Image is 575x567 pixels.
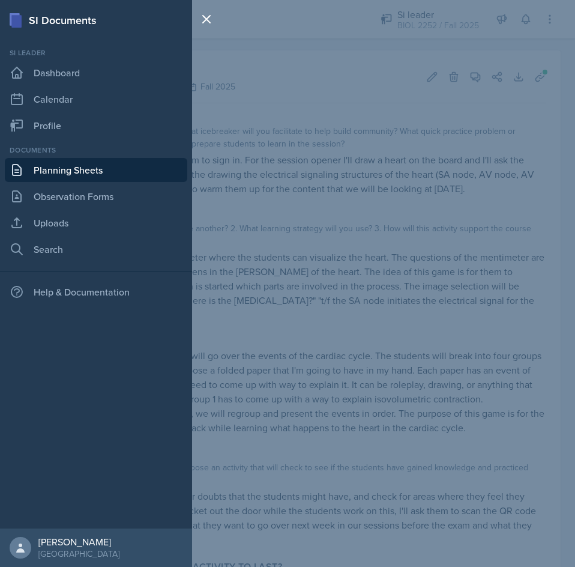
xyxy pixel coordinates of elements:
div: [GEOGRAPHIC_DATA] [38,548,119,560]
div: Documents [5,145,187,156]
a: Uploads [5,211,187,235]
a: Calendar [5,87,187,111]
a: Planning Sheets [5,158,187,182]
a: Profile [5,114,187,138]
a: Observation Forms [5,184,187,208]
div: Help & Documentation [5,280,187,304]
div: Si leader [5,47,187,58]
a: Search [5,237,187,261]
div: [PERSON_NAME] [38,536,119,548]
a: Dashboard [5,61,187,85]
